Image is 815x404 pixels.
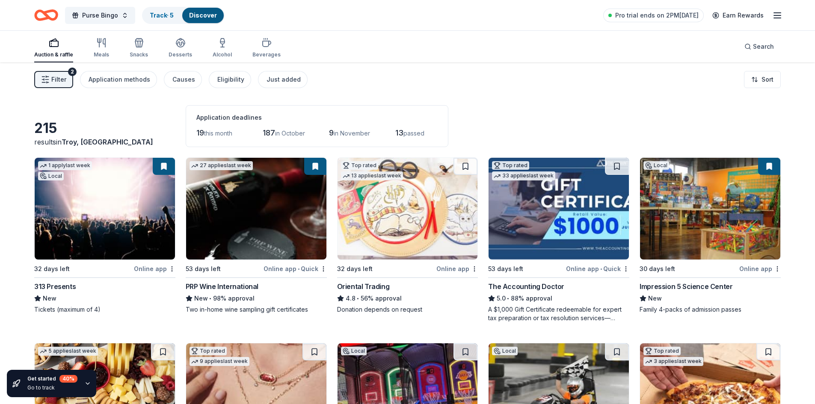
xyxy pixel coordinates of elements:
div: 13 applies last week [341,171,403,180]
span: Pro trial ends on 2PM[DATE] [615,10,699,21]
a: Earn Rewards [707,8,769,23]
div: 33 applies last week [492,171,555,180]
div: 88% approval [488,293,629,304]
button: Auction & raffle [34,34,73,62]
div: 30 days left [640,264,675,274]
button: Application methods [80,71,157,88]
div: Family 4-packs of admission passes [640,305,781,314]
span: 19 [196,128,204,137]
div: Online app [739,263,781,274]
div: 1 apply last week [38,161,92,170]
button: Alcohol [213,34,232,62]
div: 215 [34,120,175,137]
div: 32 days left [34,264,70,274]
div: Local [38,172,64,180]
div: Meals [94,51,109,58]
div: Tickets (maximum of 4) [34,305,175,314]
span: in [56,138,153,146]
div: Application methods [89,74,150,85]
button: Causes [164,71,202,88]
button: Purse Bingo [65,7,135,24]
div: Local [341,347,367,355]
button: Snacks [130,34,148,62]
span: • [507,295,510,302]
button: Search [738,38,781,55]
div: 53 days left [488,264,523,274]
button: Eligibility [209,71,251,88]
div: Top rated [492,161,529,170]
span: Sort [762,74,774,85]
button: Filter2 [34,71,73,88]
span: New [43,293,56,304]
a: Pro trial ends on 2PM[DATE] [603,9,704,22]
div: Go to track [27,384,77,391]
span: in November [334,130,370,137]
span: 5.0 [497,293,506,304]
span: New [648,293,662,304]
span: Purse Bingo [82,10,118,21]
div: Auction & raffle [34,51,73,58]
div: 313 Presents [34,281,76,292]
span: 9 [329,128,334,137]
div: A $1,000 Gift Certificate redeemable for expert tax preparation or tax resolution services—recipi... [488,305,629,322]
div: 2 [68,68,77,76]
a: Home [34,5,58,25]
div: The Accounting Doctor [488,281,564,292]
span: 13 [395,128,403,137]
div: 32 days left [337,264,373,274]
div: 9 applies last week [190,357,249,366]
div: Local [492,347,518,355]
a: Track· 5 [150,12,174,19]
span: Filter [51,74,66,85]
img: Image for PRP Wine International [186,158,326,260]
div: Eligibility [217,74,244,85]
div: Application deadlines [196,112,438,123]
div: results [34,137,175,147]
img: Image for 313 Presents [35,158,175,260]
button: Just added [258,71,308,88]
div: Donation depends on request [337,305,478,314]
img: Image for Oriental Trading [338,158,478,260]
img: Image for Impression 5 Science Center [640,158,780,260]
div: 3 applies last week [643,357,703,366]
button: Beverages [252,34,281,62]
div: Causes [172,74,195,85]
div: Impression 5 Science Center [640,281,732,292]
div: Beverages [252,51,281,58]
div: 98% approval [186,293,327,304]
a: Image for The Accounting DoctorTop rated33 applieslast week53 days leftOnline app•QuickThe Accoun... [488,157,629,322]
a: Image for 313 Presents1 applylast weekLocal32 days leftOnline app313 PresentsNewTickets (maximum ... [34,157,175,314]
div: 5 applies last week [38,347,98,356]
a: Image for Impression 5 Science CenterLocal30 days leftOnline appImpression 5 Science CenterNewFam... [640,157,781,314]
div: Top rated [341,161,378,170]
div: 56% approval [337,293,478,304]
span: 187 [263,128,275,137]
div: Online app Quick [264,263,327,274]
div: Desserts [169,51,192,58]
span: Troy, [GEOGRAPHIC_DATA] [62,138,153,146]
div: PRP Wine International [186,281,258,292]
span: this month [204,130,232,137]
div: 40 % [59,375,77,383]
div: Just added [267,74,301,85]
div: Online app Quick [566,263,629,274]
span: Search [753,41,774,52]
button: Sort [744,71,781,88]
span: 4.8 [346,293,356,304]
div: Get started [27,375,77,383]
button: Meals [94,34,109,62]
div: Snacks [130,51,148,58]
span: New [194,293,208,304]
div: Online app [436,263,478,274]
span: • [298,265,299,272]
div: 53 days left [186,264,221,274]
div: Local [643,161,669,170]
img: Image for The Accounting Doctor [489,158,629,260]
div: Two in-home wine sampling gift certificates [186,305,327,314]
div: Alcohol [213,51,232,58]
button: Desserts [169,34,192,62]
div: Top rated [190,347,227,355]
span: • [209,295,211,302]
span: passed [403,130,424,137]
div: Online app [134,263,175,274]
